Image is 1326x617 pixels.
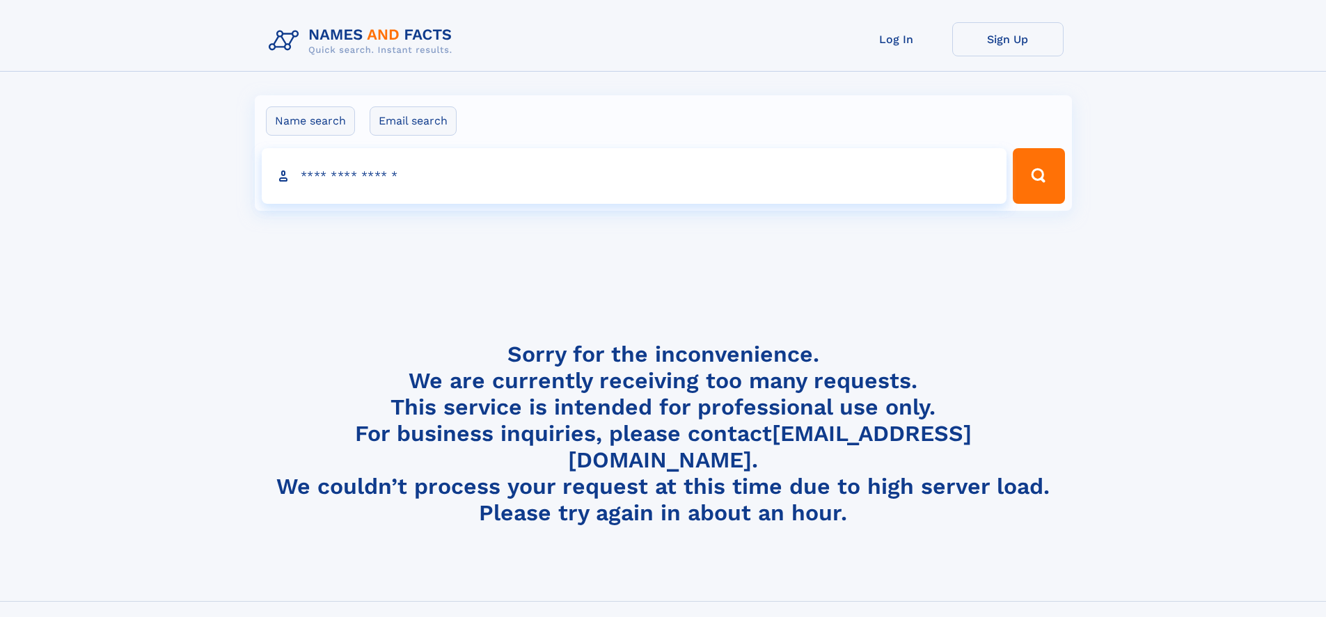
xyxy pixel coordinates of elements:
[952,22,1064,56] a: Sign Up
[263,22,464,60] img: Logo Names and Facts
[841,22,952,56] a: Log In
[568,420,972,473] a: [EMAIL_ADDRESS][DOMAIN_NAME]
[370,106,457,136] label: Email search
[1013,148,1064,204] button: Search Button
[266,106,355,136] label: Name search
[263,341,1064,527] h4: Sorry for the inconvenience. We are currently receiving too many requests. This service is intend...
[262,148,1007,204] input: search input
